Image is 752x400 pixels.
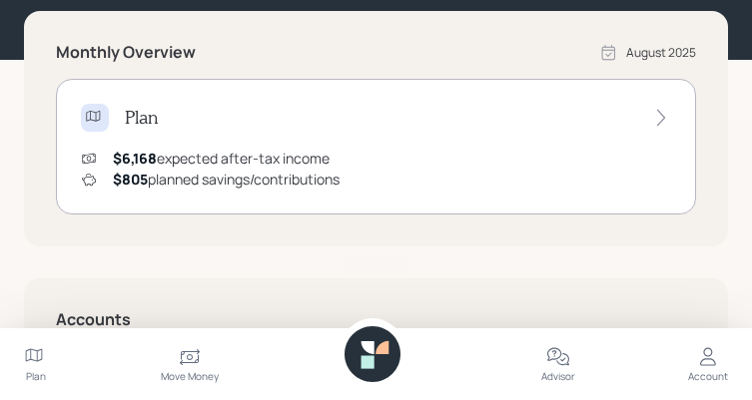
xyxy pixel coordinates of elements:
[113,149,157,168] span: $6,168
[626,44,696,62] div: August 2025
[161,369,219,384] div: Move Money
[113,170,148,189] span: $805
[56,43,196,62] h5: Monthly Overview
[541,369,575,384] div: Advisor
[688,369,728,384] div: Account
[56,310,696,329] h5: Accounts
[113,148,330,169] div: expected after-tax income
[26,369,46,384] div: Plan
[125,107,158,129] h4: Plan
[113,169,340,190] div: planned savings/contributions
